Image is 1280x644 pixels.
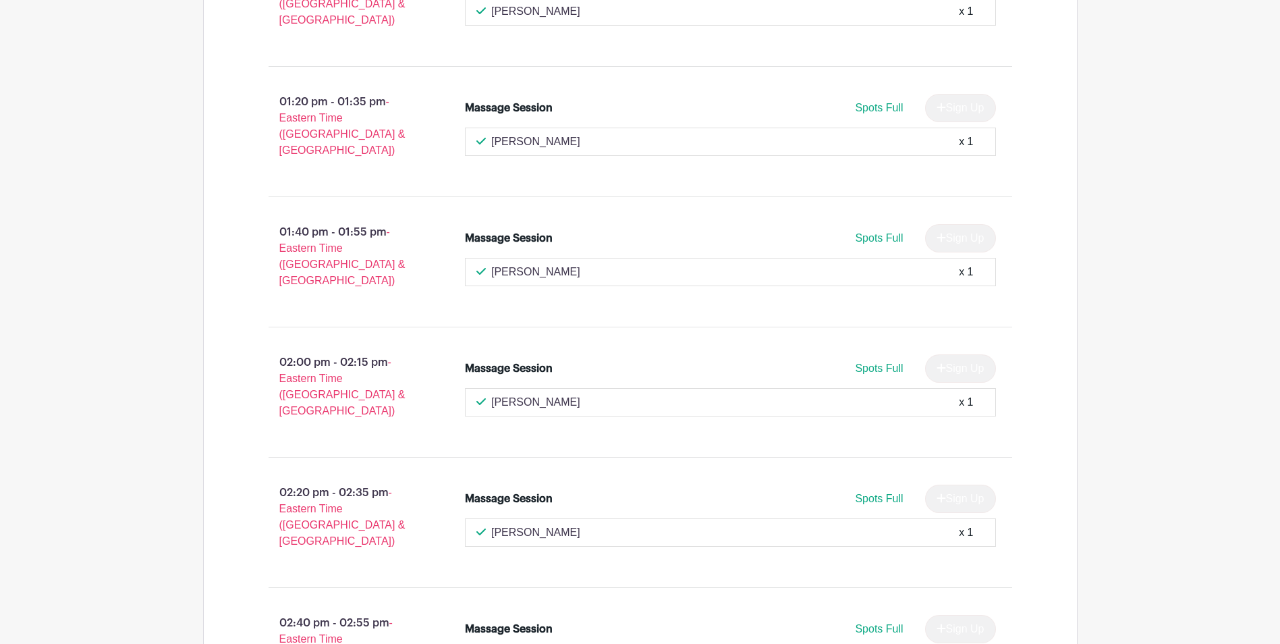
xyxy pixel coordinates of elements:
span: Spots Full [855,232,903,244]
span: Spots Full [855,363,903,374]
p: [PERSON_NAME] [491,3,580,20]
div: x 1 [959,525,973,541]
div: Massage Session [465,491,553,507]
div: x 1 [959,264,973,280]
div: x 1 [959,394,973,410]
p: [PERSON_NAME] [491,525,580,541]
div: Massage Session [465,360,553,377]
p: 01:20 pm - 01:35 pm [247,88,444,164]
p: 02:00 pm - 02:15 pm [247,349,444,425]
p: 01:40 pm - 01:55 pm [247,219,444,294]
div: x 1 [959,134,973,150]
p: [PERSON_NAME] [491,394,580,410]
p: 02:20 pm - 02:35 pm [247,479,444,555]
span: Spots Full [855,623,903,635]
span: Spots Full [855,493,903,504]
div: Massage Session [465,230,553,246]
p: [PERSON_NAME] [491,134,580,150]
span: Spots Full [855,102,903,113]
div: x 1 [959,3,973,20]
div: Massage Session [465,100,553,116]
p: [PERSON_NAME] [491,264,580,280]
div: Massage Session [465,621,553,637]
